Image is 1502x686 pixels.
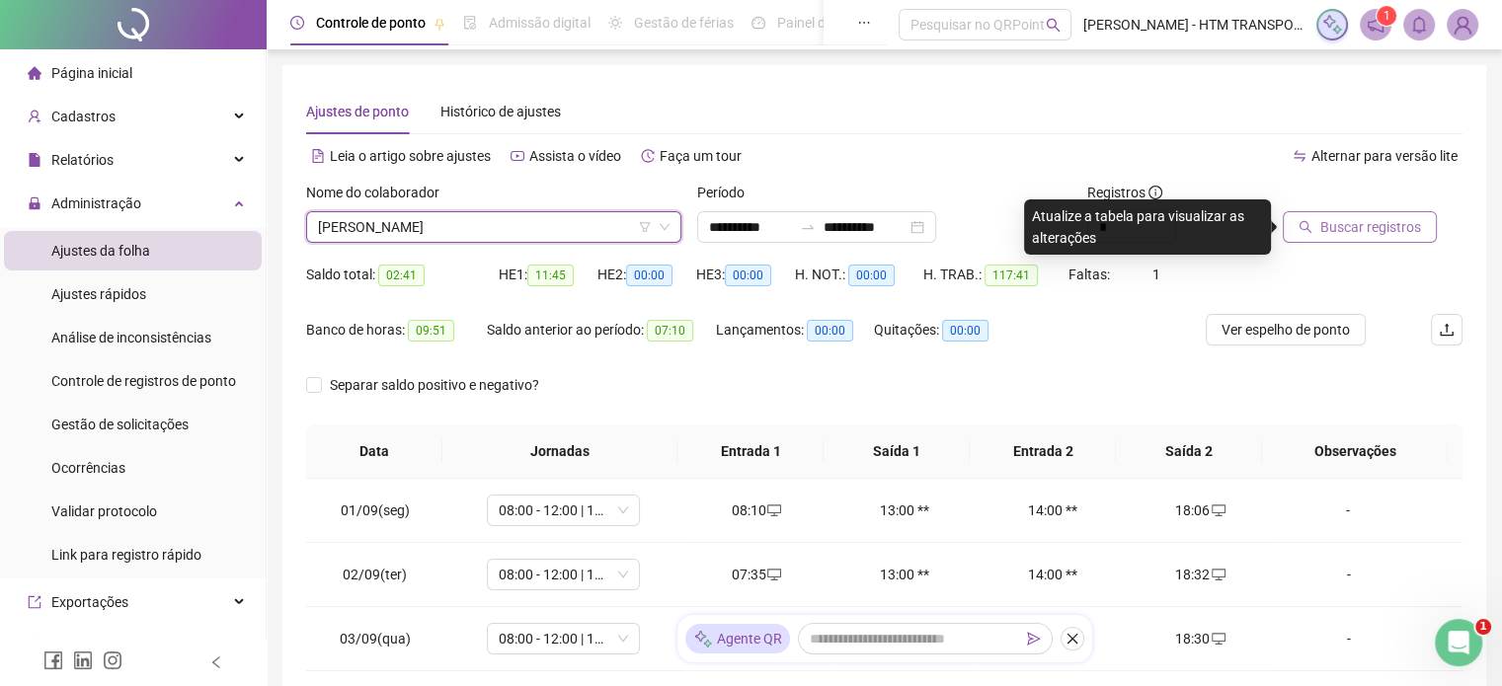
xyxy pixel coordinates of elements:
span: filter [639,221,651,233]
label: Período [697,182,757,203]
span: 08:00 - 12:00 | 13:00 - 18:00 [499,560,628,589]
th: Saída 2 [1116,424,1262,479]
span: desktop [1210,632,1225,646]
span: desktop [765,503,781,517]
span: Administração [51,195,141,211]
span: 01/09(seg) [341,502,410,518]
span: linkedin [73,650,93,670]
span: user-add [28,110,41,123]
div: 08:10 [698,499,815,521]
span: lock [28,196,41,210]
span: 09:51 [408,320,454,342]
span: Ver espelho de ponto [1222,319,1350,341]
span: send [1027,632,1041,646]
span: Leia o artigo sobre ajustes [330,148,491,164]
span: 11:45 [527,265,574,286]
div: 18:30 [1143,628,1259,649]
span: 03/09(qua) [340,631,411,647]
span: Faltas: [1068,267,1113,282]
span: 1 [1475,619,1491,635]
span: 07:10 [647,320,693,342]
iframe: Intercom live chat [1435,619,1482,666]
span: 08:00 - 12:00 | 13:00 - 18:00 [499,495,628,525]
div: Banco de horas: [306,319,487,342]
span: left [209,655,223,669]
div: HE 1: [499,264,597,286]
label: Nome do colaborador [306,182,452,203]
span: search [1299,220,1312,234]
span: swap [1293,149,1306,163]
span: Ajustes rápidos [51,286,146,302]
span: Cadastros [51,109,116,124]
th: Data [306,424,442,479]
img: 87693 [1448,10,1477,39]
div: Quitações: [874,319,1018,342]
sup: 1 [1377,6,1396,26]
div: Saldo anterior ao período: [487,319,716,342]
div: - [1290,564,1406,585]
span: Controle de registros de ponto [51,373,236,389]
span: Faça um tour [660,148,742,164]
th: Jornadas [442,424,677,479]
div: - [1290,499,1406,521]
span: 00:00 [725,265,771,286]
span: info-circle [1148,186,1162,199]
div: - [1290,628,1406,649]
img: sparkle-icon.fc2bf0ac1784a2077858766a79e2daf3.svg [1321,14,1343,36]
span: 08:00 - 12:00 | 13:00 - 18:00 [499,624,628,653]
span: Relatórios [51,152,114,168]
span: down [659,221,671,233]
span: Ocorrências [51,460,125,476]
div: 18:32 [1143,564,1259,585]
span: history [641,149,655,163]
span: Observações [1278,440,1432,462]
span: export [28,595,41,609]
span: Histórico de ajustes [440,104,561,119]
span: Admissão digital [489,15,591,31]
span: Painel do DP [777,15,854,31]
span: facebook [43,650,63,670]
div: 18:06 [1143,499,1259,521]
span: home [28,66,41,80]
span: clock-circle [290,16,304,30]
span: instagram [103,650,122,670]
span: Registros [1087,182,1162,203]
span: desktop [1210,503,1225,517]
th: Observações [1262,424,1448,479]
span: Controle de ponto [316,15,426,31]
span: bell [1410,16,1428,34]
span: Gestão de solicitações [51,417,189,432]
button: Buscar registros [1283,211,1437,243]
span: Análise de inconsistências [51,330,211,345]
span: sun [608,16,622,30]
span: search [1046,18,1061,33]
th: Entrada 2 [970,424,1116,479]
span: 00:00 [848,265,895,286]
span: close [1066,632,1079,646]
span: 00:00 [942,320,988,342]
div: 07:35 [698,564,815,585]
span: youtube [511,149,524,163]
span: 02/09(ter) [343,567,407,582]
div: H. NOT.: [795,264,923,286]
button: Ver espelho de ponto [1206,314,1366,345]
span: 1 [1152,267,1160,282]
span: Alternar para versão lite [1311,148,1458,164]
div: HE 3: [696,264,795,286]
span: file [28,153,41,167]
span: Ajustes de ponto [306,104,409,119]
span: notification [1367,16,1384,34]
span: Ajustes da folha [51,243,150,259]
span: desktop [765,568,781,581]
div: Atualize a tabela para visualizar as alterações [1024,199,1271,255]
span: Assista o vídeo [529,148,621,164]
div: Agente QR [685,624,790,653]
span: Página inicial [51,65,132,81]
span: 117:41 [985,265,1038,286]
span: Link para registro rápido [51,547,201,563]
span: Exportações [51,594,128,610]
span: 1 [1383,9,1390,23]
span: UELSON MOREIRA DE SOUZA [318,212,670,242]
span: desktop [1210,568,1225,581]
th: Saída 1 [824,424,970,479]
